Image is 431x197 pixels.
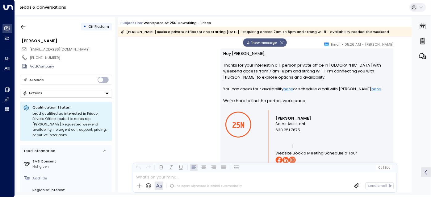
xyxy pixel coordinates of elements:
[20,89,112,98] button: Actions
[32,111,109,138] div: Lead qualified as interested in Frisco Private Office; routed to sales rep [PERSON_NAME]. Request...
[32,105,109,110] p: Qualification Status
[23,91,42,95] div: Actions
[120,20,143,25] span: Subject Line:
[88,24,109,29] span: Off Platform
[383,166,384,169] span: |
[276,116,312,121] strong: [PERSON_NAME]
[135,164,142,171] button: Undo
[246,40,277,45] span: 1 new message
[284,86,293,92] a: here
[276,150,292,157] a: Website
[276,127,300,133] span: 630.251.7675
[30,55,112,60] div: [PHONE_NUMBER]
[170,184,242,188] div: The agent signature is added automatically
[32,187,110,193] label: Region of Interest
[83,22,86,31] div: •
[292,136,293,157] span: |
[22,148,55,154] div: Lead Information
[372,86,381,92] a: here
[243,39,287,47] div: 1new message
[32,176,110,181] div: AddTitle
[29,77,44,83] div: AI Mode
[30,64,112,69] div: AddCompany
[29,47,90,52] span: [EMAIL_ADDRESS][DOMAIN_NAME]
[224,51,391,110] p: Hey [PERSON_NAME], Thanks for your interest in a 1-person private office in [GEOGRAPHIC_DATA] wit...
[20,5,66,10] a: Leads & Conversations
[144,164,152,171] button: Redo
[293,150,324,157] a: Book a Meeting
[29,47,90,52] span: ggdb9@yahoo.com
[144,20,211,26] div: Workspace at 25N Coworking - Frisco
[396,41,406,51] img: 84_headshot.jpg
[22,38,112,44] div: [PERSON_NAME]
[32,159,110,164] label: SMS Consent
[120,29,389,35] div: [PERSON_NAME] seeks a private office for one starting [DATE] - requiring access 7am to 8pm and st...
[32,164,110,169] div: Not given
[276,121,306,127] span: Sales Assistant
[376,165,392,170] button: Cc|Bcc
[325,150,358,157] a: Schedule a Tour
[20,89,112,98] div: Button group with a nested menu
[324,143,325,157] span: |
[378,166,390,169] span: Cc Bcc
